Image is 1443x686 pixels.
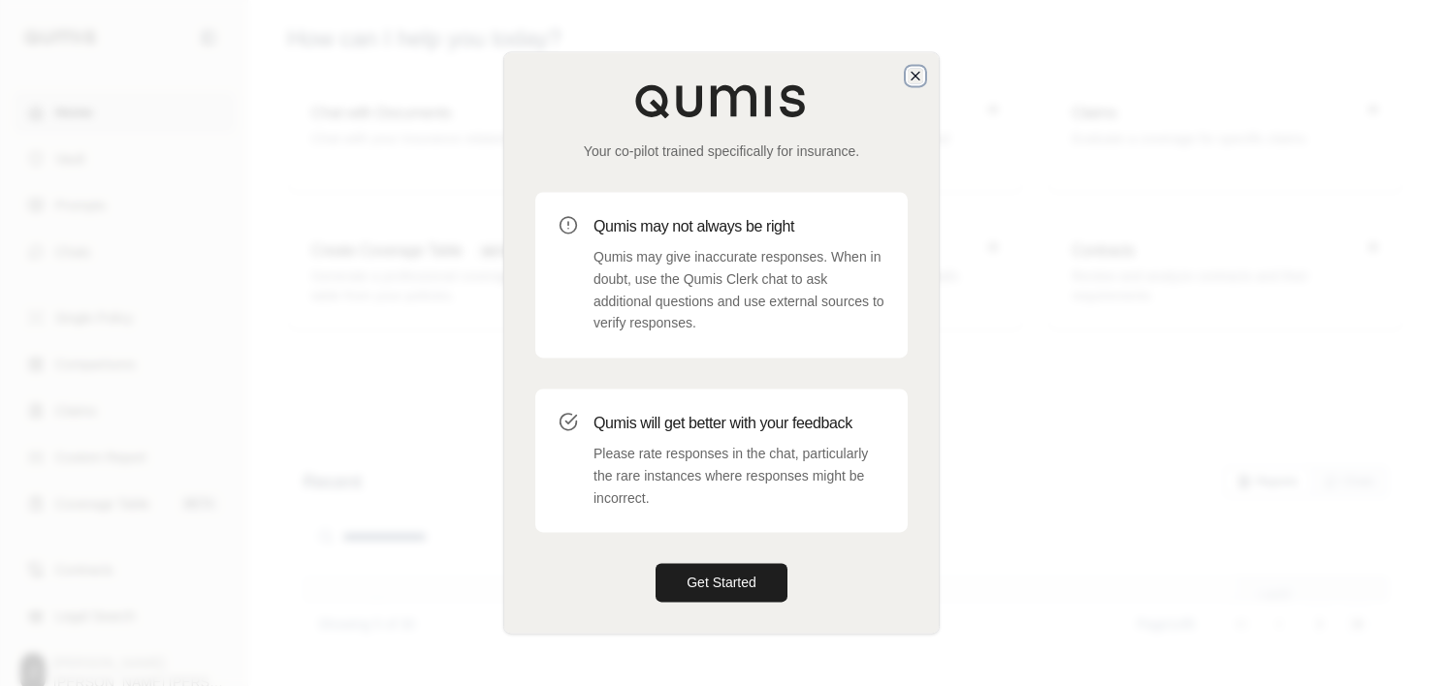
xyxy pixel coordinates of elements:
p: Your co-pilot trained specifically for insurance. [535,141,908,161]
img: Qumis Logo [634,83,809,118]
h3: Qumis may not always be right [593,215,884,238]
button: Get Started [656,564,787,603]
p: Qumis may give inaccurate responses. When in doubt, use the Qumis Clerk chat to ask additional qu... [593,246,884,334]
h3: Qumis will get better with your feedback [593,412,884,435]
p: Please rate responses in the chat, particularly the rare instances where responses might be incor... [593,443,884,509]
